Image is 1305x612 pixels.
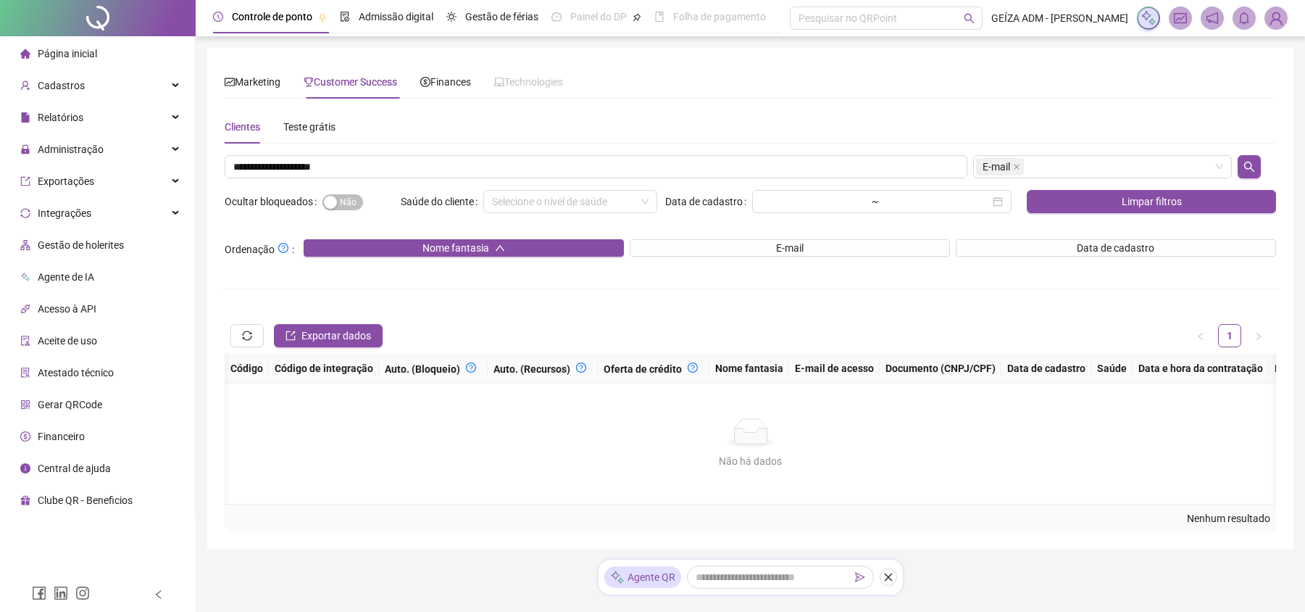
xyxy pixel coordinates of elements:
th: E-mail de acesso [789,353,880,384]
li: 1 [1218,324,1241,347]
span: Clube QR - Beneficios [38,495,133,506]
span: home [20,49,30,59]
span: dashboard [551,12,562,22]
span: sync [242,331,252,341]
span: Exportar dados [301,328,371,344]
a: 1 [1219,325,1241,347]
span: E-mail [976,158,1024,175]
span: file-done [340,12,350,22]
span: Gerar QRCode [38,399,102,410]
span: Central de ajuda [38,463,111,474]
span: question-circle [576,363,586,373]
label: Ocultar bloqueados [225,190,322,213]
div: Agente QR [604,566,681,588]
span: up [495,243,505,253]
span: linkedin [54,586,68,600]
span: Ordenação : [225,239,294,257]
span: book [654,12,664,22]
span: pushpin [318,13,327,22]
img: sparkle-icon.fc2bf0ac1784a2077858766a79e2daf3.svg [610,570,625,585]
span: facebook [32,586,46,600]
span: Technologies [494,76,563,88]
span: dollar [420,77,430,87]
span: bell [1238,12,1251,25]
span: Financeiro [38,431,85,442]
button: left [1189,324,1212,347]
button: Data de cadastro [956,239,1276,257]
span: api [20,304,30,314]
span: pushpin [633,13,641,22]
div: Não há dados [242,453,1259,469]
span: qrcode [20,400,30,410]
div: Auto. (Recursos) [493,359,592,377]
span: E-mail [983,159,1010,175]
span: fund [225,77,235,87]
span: audit [20,336,30,346]
span: Folha de pagamento [673,11,766,22]
span: sync [20,208,30,218]
span: Página inicial [38,48,97,59]
iframe: Intercom live chat [1256,563,1291,597]
span: Gestão de férias [465,11,538,22]
span: search [964,13,975,24]
span: Agente de IA [38,271,94,283]
button: Nome fantasiaup [304,239,624,257]
span: gift [20,495,30,505]
span: question-circle [688,363,698,373]
th: Documento (CNPJ/CPF) [880,353,1001,384]
div: Teste grátis [283,119,335,135]
span: Relatórios [38,112,83,123]
th: Saúde [1091,353,1133,384]
button: Limpar filtros [1027,190,1276,213]
span: Gestão de holerites [38,239,124,251]
li: Próxima página [1247,324,1270,347]
span: lock [20,144,30,154]
span: Integrações [38,207,91,219]
th: Código de integração [269,353,379,384]
span: question-circle [278,243,288,253]
span: apartment [20,240,30,250]
span: fund [1174,12,1187,25]
th: Código [225,353,269,384]
span: clock-circle [213,12,223,22]
li: Página anterior [1189,324,1212,347]
img: sparkle-icon.fc2bf0ac1784a2077858766a79e2daf3.svg [1141,10,1156,26]
span: Finances [420,76,471,88]
span: right [1254,332,1263,341]
span: Marketing [225,76,280,88]
div: Auto. (Bloqueio) [385,359,482,377]
button: question-circle [460,359,482,376]
span: search [1243,161,1255,173]
span: instagram [75,586,90,600]
label: Saúde do cliente [401,190,483,213]
span: close [883,572,893,582]
span: Data de cadastro [1077,240,1154,256]
th: Data e hora da contratação [1133,353,1269,384]
th: Data de cadastro [1001,353,1091,384]
button: E-mail [630,239,950,257]
span: Administração [38,144,104,155]
button: question-circle [570,359,592,376]
span: question-circle [466,363,476,373]
div: Oferta de crédito [604,359,704,377]
span: Customer Success [304,76,397,88]
th: Nome fantasia [709,353,789,384]
span: Aceite de uso [38,335,97,347]
span: info-circle [20,463,30,474]
span: Nome fantasia [422,240,489,256]
span: Acesso à API [38,303,96,315]
span: Exportações [38,175,94,187]
span: export [20,176,30,186]
span: send [855,572,865,582]
button: sync [230,324,264,347]
span: left [154,590,164,600]
span: E-mail [776,240,804,256]
span: export [285,331,296,341]
div: Nenhum resultado [230,510,1270,526]
span: Cadastros [38,80,85,91]
span: GEÍZA ADM - [PERSON_NAME] [991,10,1128,26]
span: close [1013,163,1020,170]
span: Limpar filtros [1122,194,1182,210]
span: trophy [304,77,314,87]
button: Exportar dados [274,324,383,347]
